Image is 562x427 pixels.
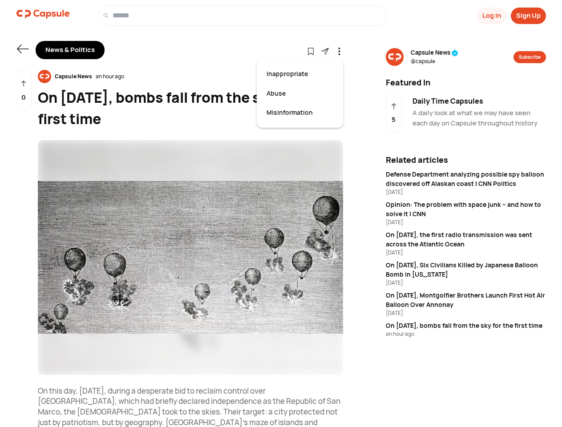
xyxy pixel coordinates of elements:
span: Capsule News [411,48,458,57]
div: A daily look at what we may have seen each day on Capsule throughout history [412,108,546,128]
div: Defense Department analyzing possible spy balloon discovered off Alaskan coast | CNN Politics [386,169,546,188]
button: Log In [477,8,506,24]
div: On [DATE], bombs fall from the sky for the first time [386,321,546,330]
div: On [DATE], Montgolfier Brothers Launch First Hot Air Balloon Over Annonay [386,290,546,309]
img: tick [452,50,458,56]
div: Daily Time Capsules [412,96,546,106]
div: On [DATE], Six Civilians Killed by Japanese Balloon Bomb in [US_STATE] [386,260,546,279]
p: 0 [21,93,26,103]
div: an hour ago [96,73,124,81]
div: Opinion: The problem with space junk – and how to solve it | CNN [386,200,546,218]
img: resizeImage [38,70,51,83]
div: Abuse [262,84,338,103]
p: 5 [392,115,396,125]
div: Misinformation [262,103,338,122]
div: [DATE] [386,249,546,257]
div: Featured In [380,77,551,89]
div: [DATE] [386,309,546,317]
button: Sign Up [511,8,546,24]
img: logo [16,5,70,23]
div: News & Politics [36,41,105,59]
div: Related articles [386,154,546,166]
div: [DATE] [386,188,546,196]
img: resizeImage [38,140,343,375]
div: [DATE] [386,218,546,226]
button: Subscribe [513,51,546,63]
div: Capsule News [51,73,96,81]
a: logo [16,5,70,26]
div: [DATE] [386,279,546,287]
div: an hour ago [386,330,546,338]
div: On [DATE], the first radio transmission was sent across the Atlantic Ocean [386,230,546,249]
div: On [DATE], bombs fall from the sky for the first time [38,87,343,129]
img: resizeImage [386,48,404,66]
div: Inappropriate [262,64,338,84]
span: @ capsule [411,57,458,65]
